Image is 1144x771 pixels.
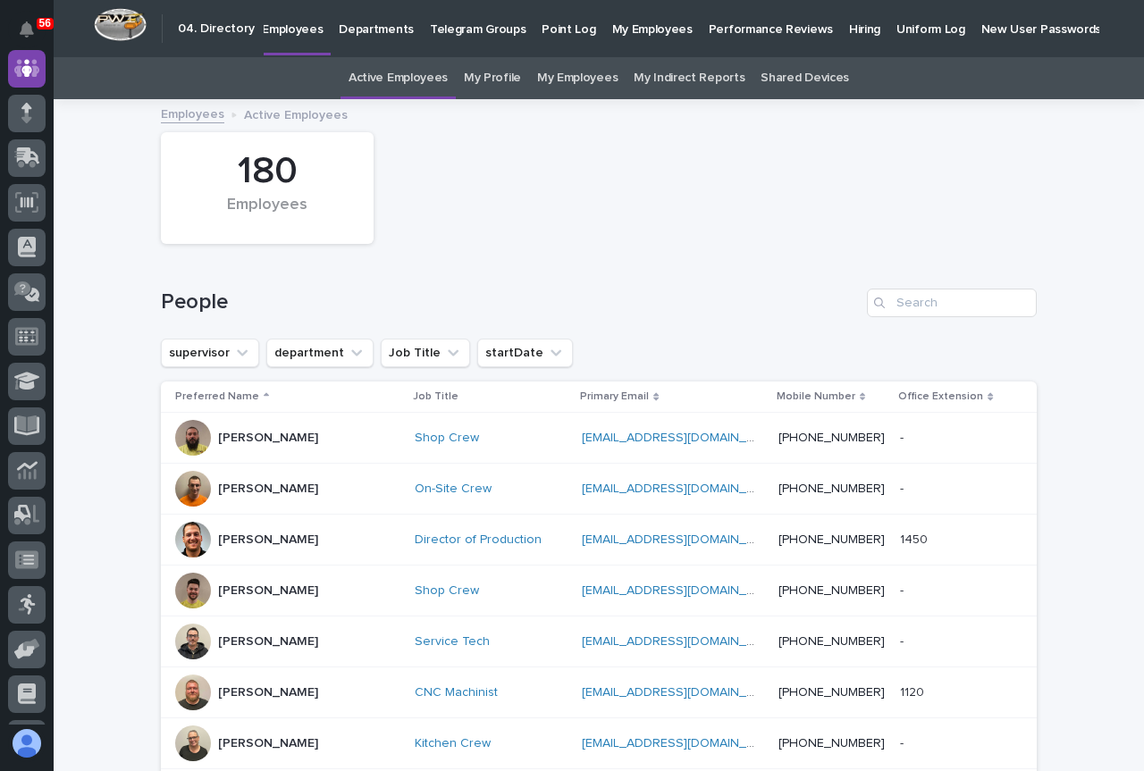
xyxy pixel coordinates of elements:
a: On-Site Crew [415,482,492,497]
p: - [900,631,907,649]
p: [PERSON_NAME] [218,583,318,599]
a: Shop Crew [415,431,479,446]
h1: People [161,289,860,315]
a: [EMAIL_ADDRESS][DOMAIN_NAME] [582,737,784,750]
p: 1120 [900,682,928,700]
a: Director of Production [415,532,542,548]
div: Notifications56 [22,21,46,50]
a: Shared Devices [761,57,849,99]
a: [EMAIL_ADDRESS][DOMAIN_NAME] [582,686,784,699]
a: My Profile [464,57,521,99]
p: Office Extension [898,387,983,406]
p: [PERSON_NAME] [218,532,318,548]
button: users-avatar [8,725,46,762]
tr: [PERSON_NAME]Shop Crew [EMAIL_ADDRESS][DOMAIN_NAME] [PHONE_NUMBER]-- [161,413,1037,464]
div: Employees [191,196,343,233]
a: [PHONE_NUMBER] [778,432,885,444]
a: My Employees [537,57,618,99]
p: - [900,733,907,751]
tr: [PERSON_NAME]Kitchen Crew [EMAIL_ADDRESS][DOMAIN_NAME] [PHONE_NUMBER]-- [161,718,1037,769]
a: [EMAIL_ADDRESS][DOMAIN_NAME] [582,482,784,495]
h2: 04. Directory [178,21,255,37]
a: CNC Machinist [415,685,498,700]
button: supervisor [161,339,259,367]
p: Preferred Name [175,387,259,406]
button: Notifications [8,11,46,48]
input: Search [867,289,1037,317]
p: 1450 [900,529,931,548]
a: [EMAIL_ADDRESS][DOMAIN_NAME] [582,635,784,648]
p: [PERSON_NAME] [218,634,318,649]
a: Service Tech [415,634,490,649]
a: [EMAIL_ADDRESS][DOMAIN_NAME] [582,432,784,444]
a: [PHONE_NUMBER] [778,533,885,546]
a: Kitchen Crew [415,736,491,751]
button: startDate [477,339,573,367]
tr: [PERSON_NAME]Service Tech [EMAIL_ADDRESS][DOMAIN_NAME] [PHONE_NUMBER]-- [161,616,1037,667]
button: department [266,339,374,367]
a: [PHONE_NUMBER] [778,482,885,495]
a: Shop Crew [415,583,479,599]
p: Mobile Number [777,387,855,406]
img: Workspace Logo [94,8,147,41]
p: [PERSON_NAME] [218,431,318,446]
p: [PERSON_NAME] [218,685,318,700]
a: [EMAIL_ADDRESS][DOMAIN_NAME] [582,584,784,597]
a: [PHONE_NUMBER] [778,686,885,699]
p: Primary Email [580,387,649,406]
p: - [900,580,907,599]
a: [PHONE_NUMBER] [778,584,885,597]
tr: [PERSON_NAME]CNC Machinist [EMAIL_ADDRESS][DOMAIN_NAME] [PHONE_NUMBER]11201120 [161,667,1037,718]
button: Job Title [381,339,470,367]
p: [PERSON_NAME] [218,482,318,497]
tr: [PERSON_NAME]Director of Production [EMAIL_ADDRESS][DOMAIN_NAME] [PHONE_NUMBER]14501450 [161,515,1037,566]
p: [PERSON_NAME] [218,736,318,751]
a: Employees [161,103,224,123]
a: [PHONE_NUMBER] [778,737,885,750]
tr: [PERSON_NAME]Shop Crew [EMAIL_ADDRESS][DOMAIN_NAME] [PHONE_NUMBER]-- [161,566,1037,616]
div: 180 [191,149,343,194]
p: - [900,478,907,497]
p: 56 [39,17,51,29]
a: Active Employees [349,57,448,99]
a: [PHONE_NUMBER] [778,635,885,648]
tr: [PERSON_NAME]On-Site Crew [EMAIL_ADDRESS][DOMAIN_NAME] [PHONE_NUMBER]-- [161,464,1037,515]
p: - [900,427,907,446]
p: Job Title [413,387,458,406]
a: My Indirect Reports [634,57,744,99]
p: Active Employees [244,104,348,123]
a: [EMAIL_ADDRESS][DOMAIN_NAME] [582,533,784,546]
